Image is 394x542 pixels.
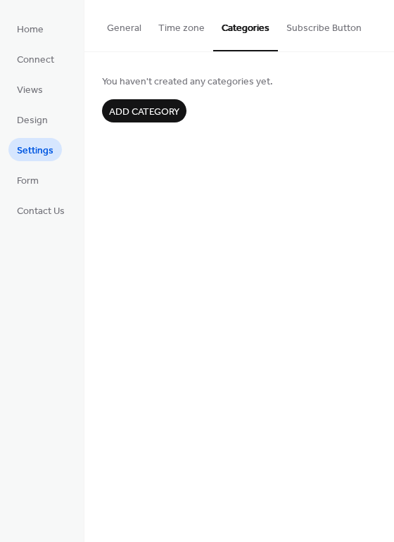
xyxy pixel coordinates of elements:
[17,174,39,189] span: Form
[17,23,44,37] span: Home
[8,198,73,222] a: Contact Us
[8,108,56,131] a: Design
[8,77,51,101] a: Views
[17,144,53,158] span: Settings
[17,83,43,98] span: Views
[8,47,63,70] a: Connect
[17,204,65,219] span: Contact Us
[102,99,186,122] button: Add category
[102,75,376,89] span: You haven't created any categories yet.
[8,138,62,161] a: Settings
[17,53,54,68] span: Connect
[17,113,48,128] span: Design
[109,105,179,120] span: Add category
[8,17,52,40] a: Home
[8,168,47,191] a: Form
